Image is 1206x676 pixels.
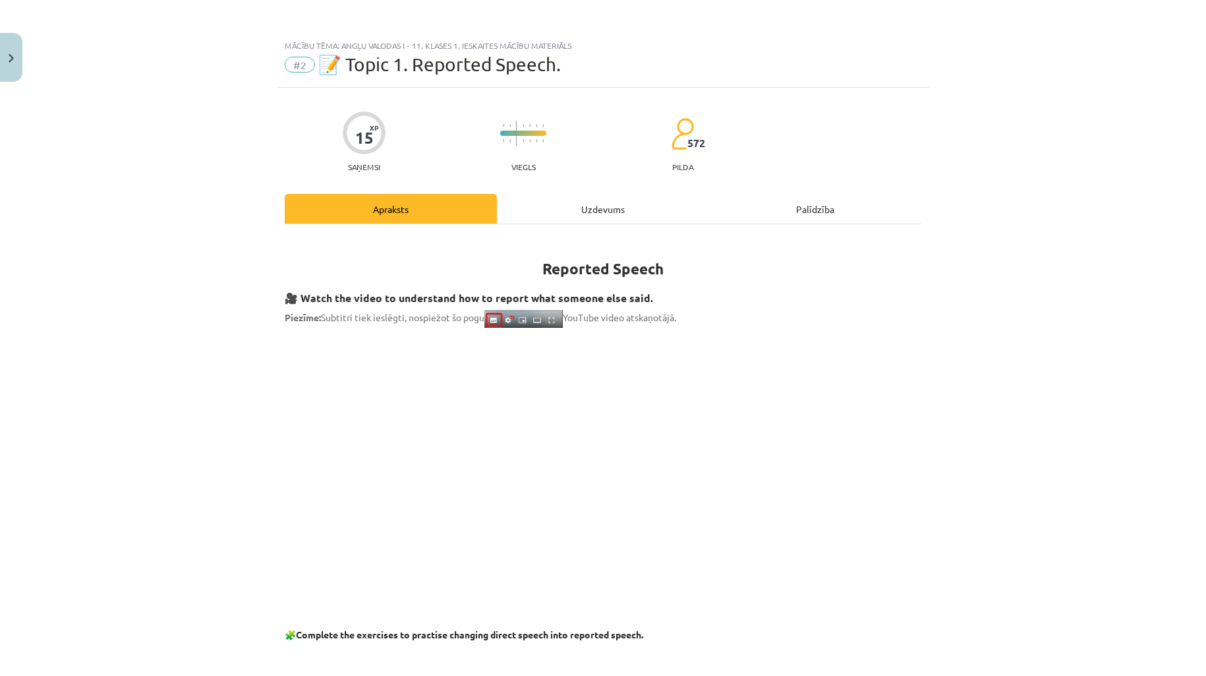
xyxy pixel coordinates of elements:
img: icon-short-line-57e1e144782c952c97e751825c79c345078a6d821885a25fce030b3d8c18986b.svg [503,139,504,142]
img: icon-short-line-57e1e144782c952c97e751825c79c345078a6d821885a25fce030b3d8c18986b.svg [509,139,511,142]
span: 572 [687,137,705,149]
span: #2 [285,57,315,73]
p: pilda [672,162,693,171]
img: students-c634bb4e5e11cddfef0936a35e636f08e4e9abd3cc4e673bd6f9a4125e45ecb1.svg [671,117,694,150]
strong: Reported Speech [542,259,664,278]
img: icon-short-line-57e1e144782c952c97e751825c79c345078a6d821885a25fce030b3d8c18986b.svg [523,124,524,127]
div: Apraksts [285,194,497,224]
strong: 🎥 Watch the video to understand how to report what someone else said. [285,291,653,305]
img: icon-short-line-57e1e144782c952c97e751825c79c345078a6d821885a25fce030b3d8c18986b.svg [503,124,504,127]
div: 15 [355,129,374,147]
p: 🧩 [285,628,921,642]
div: Mācību tēma: Angļu valodas i - 11. klases 1. ieskaites mācību materiāls [285,41,921,50]
img: icon-short-line-57e1e144782c952c97e751825c79c345078a6d821885a25fce030b3d8c18986b.svg [523,139,524,142]
img: icon-short-line-57e1e144782c952c97e751825c79c345078a6d821885a25fce030b3d8c18986b.svg [536,139,537,142]
img: icon-short-line-57e1e144782c952c97e751825c79c345078a6d821885a25fce030b3d8c18986b.svg [529,124,531,127]
p: Viegls [511,162,536,171]
img: icon-short-line-57e1e144782c952c97e751825c79c345078a6d821885a25fce030b3d8c18986b.svg [542,124,544,127]
img: icon-short-line-57e1e144782c952c97e751825c79c345078a6d821885a25fce030b3d8c18986b.svg [536,124,537,127]
span: XP [370,124,378,131]
img: icon-short-line-57e1e144782c952c97e751825c79c345078a6d821885a25fce030b3d8c18986b.svg [542,139,544,142]
img: icon-long-line-d9ea69661e0d244f92f715978eff75569469978d946b2353a9bb055b3ed8787d.svg [516,121,517,146]
span: 📝 Topic 1. Reported Speech. [318,53,561,75]
strong: Complete the exercises to practise changing direct speech into reported speech. [296,629,643,640]
strong: Piezīme: [285,311,321,323]
img: icon-close-lesson-0947bae3869378f0d4975bcd49f059093ad1ed9edebbc8119c70593378902aed.svg [9,54,14,63]
img: icon-short-line-57e1e144782c952c97e751825c79c345078a6d821885a25fce030b3d8c18986b.svg [509,124,511,127]
span: Subtitri tiek ieslēgti, nospiežot šo pogu YouTube video atskaņotājā. [285,311,676,323]
div: Uzdevums [497,194,709,224]
div: Palīdzība [709,194,921,224]
img: icon-short-line-57e1e144782c952c97e751825c79c345078a6d821885a25fce030b3d8c18986b.svg [529,139,531,142]
p: Saņemsi [343,162,386,171]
